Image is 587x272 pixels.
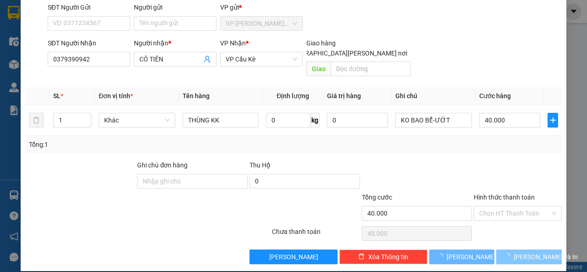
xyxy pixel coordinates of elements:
[429,250,495,264] button: [PERSON_NAME]
[49,50,105,58] span: [PERSON_NAME]
[327,113,388,128] input: 0
[220,2,303,12] div: VP gửi
[282,48,411,58] span: [GEOGRAPHIC_DATA][PERSON_NAME] nơi
[514,252,578,262] span: [PERSON_NAME] và In
[269,252,318,262] span: [PERSON_NAME]
[99,92,133,100] span: Đơn vị tính
[392,87,476,105] th: Ghi chú
[104,113,170,127] span: Khác
[29,139,227,150] div: Tổng: 1
[437,253,447,260] span: loading
[183,92,210,100] span: Tên hàng
[306,61,331,76] span: Giao
[26,39,89,48] span: VP Trà Vinh (Hàng)
[362,194,392,201] span: Tổng cước
[4,50,105,58] span: 0779899988 -
[271,227,361,243] div: Chưa thanh toán
[310,113,320,128] span: kg
[474,194,535,201] label: Hình thức thanh toán
[306,39,336,47] span: Giao hàng
[548,113,558,128] button: plus
[496,250,562,264] button: [PERSON_NAME] và In
[220,39,246,47] span: VP Nhận
[226,52,297,66] span: VP Cầu Kè
[226,17,297,30] span: VP Trần Phú (Hàng)
[53,92,61,100] span: SL
[358,253,365,261] span: delete
[504,253,514,260] span: loading
[183,113,259,128] input: VD: Bàn, Ghế
[4,39,134,48] p: NHẬN:
[331,61,410,76] input: Dọc đường
[29,113,44,128] button: delete
[277,92,309,100] span: Định lượng
[339,250,427,264] button: deleteXóa Thông tin
[479,92,511,100] span: Cước hàng
[249,161,271,169] span: Thu Hộ
[395,113,472,128] input: Ghi Chú
[4,60,84,68] span: GIAO:
[204,56,211,63] span: user-add
[4,18,134,35] p: GỬI:
[48,2,130,12] div: SĐT Người Gửi
[137,174,248,189] input: Ghi chú đơn hàng
[134,38,216,48] div: Người nhận
[4,18,85,35] span: VP [PERSON_NAME] ([GEOGRAPHIC_DATA]) -
[31,5,106,14] strong: BIÊN NHẬN GỬI HÀNG
[368,252,408,262] span: Xóa Thông tin
[24,60,84,68] span: KO BAO ƯỚT+ BỂ
[48,38,130,48] div: SĐT Người Nhận
[249,250,338,264] button: [PERSON_NAME]
[137,161,188,169] label: Ghi chú đơn hàng
[134,2,216,12] div: Người gửi
[548,117,558,124] span: plus
[447,252,496,262] span: [PERSON_NAME]
[327,92,361,100] span: Giá trị hàng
